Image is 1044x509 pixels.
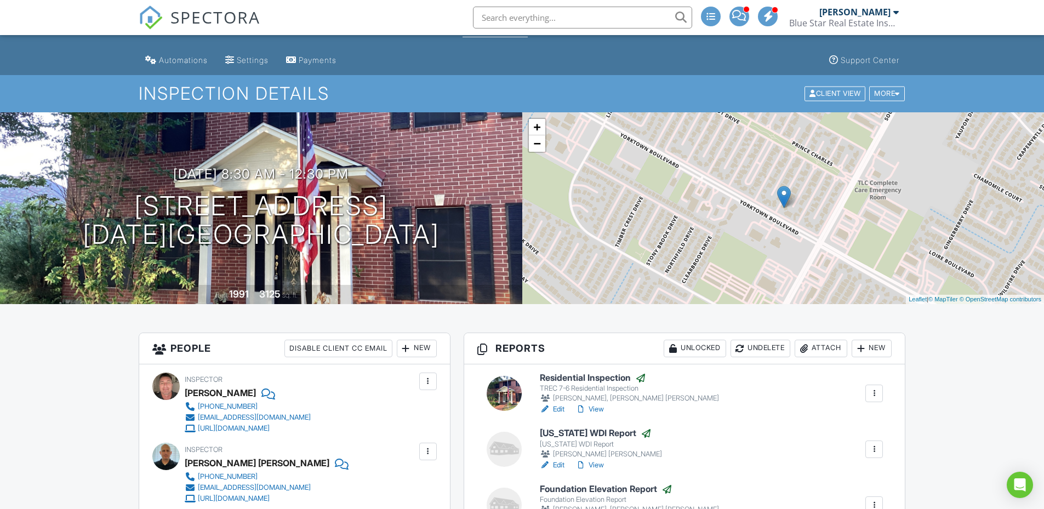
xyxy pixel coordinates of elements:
[185,375,223,384] span: Inspector
[819,7,891,18] div: [PERSON_NAME]
[540,384,719,393] div: TREC 7-6 Residential Inspection
[139,5,163,30] img: The Best Home Inspection Software - Spectora
[198,494,270,503] div: [URL][DOMAIN_NAME]
[803,89,868,97] a: Client View
[299,55,336,65] div: Payments
[825,50,904,71] a: Support Center
[215,291,227,299] span: Built
[185,401,311,412] a: [PHONE_NUMBER]
[259,288,281,300] div: 3125
[473,7,692,28] input: Search everything...
[221,50,273,71] a: Settings
[928,296,958,302] a: © MapTiler
[198,424,270,433] div: [URL][DOMAIN_NAME]
[841,55,899,65] div: Support Center
[795,340,847,357] div: Attach
[170,5,260,28] span: SPECTORA
[852,340,892,357] div: New
[540,440,662,449] div: [US_STATE] WDI Report
[284,340,392,357] div: Disable Client CC Email
[198,402,258,411] div: [PHONE_NUMBER]
[198,472,258,481] div: [PHONE_NUMBER]
[540,373,719,384] h6: Residential Inspection
[139,333,450,364] h3: People
[185,385,256,401] div: [PERSON_NAME]
[540,428,662,460] a: [US_STATE] WDI Report [US_STATE] WDI Report [PERSON_NAME] [PERSON_NAME]
[575,404,604,415] a: View
[540,404,564,415] a: Edit
[540,428,662,439] h6: [US_STATE] WDI Report
[540,460,564,471] a: Edit
[869,87,905,101] div: More
[282,291,298,299] span: sq. ft.
[540,393,719,404] div: [PERSON_NAME], [PERSON_NAME] [PERSON_NAME]
[575,460,604,471] a: View
[789,18,899,28] div: Blue Star Real Estate Inspection Services
[185,445,223,454] span: Inspector
[141,50,212,71] a: Automations (Advanced)
[397,340,437,357] div: New
[282,50,341,71] a: Payments
[159,55,208,65] div: Automations
[139,15,260,38] a: SPECTORA
[529,135,545,152] a: Zoom out
[906,295,1044,304] div: |
[540,373,719,404] a: Residential Inspection TREC 7-6 Residential Inspection [PERSON_NAME], [PERSON_NAME] [PERSON_NAME]
[529,119,545,135] a: Zoom in
[185,455,329,471] div: [PERSON_NAME] [PERSON_NAME]
[540,484,719,495] h6: Foundation Elevation Report
[960,296,1041,302] a: © OpenStreetMap contributors
[83,192,440,250] h1: [STREET_ADDRESS] [DATE][GEOGRAPHIC_DATA]
[185,471,340,482] a: [PHONE_NUMBER]
[664,340,726,357] div: Unlocked
[173,167,349,181] h3: [DATE] 8:30 am - 12:30 pm
[139,84,906,103] h1: Inspection Details
[464,333,905,364] h3: Reports
[185,423,311,434] a: [URL][DOMAIN_NAME]
[1007,472,1033,498] div: Open Intercom Messenger
[909,296,927,302] a: Leaflet
[198,413,311,422] div: [EMAIL_ADDRESS][DOMAIN_NAME]
[185,482,340,493] a: [EMAIL_ADDRESS][DOMAIN_NAME]
[185,412,311,423] a: [EMAIL_ADDRESS][DOMAIN_NAME]
[540,449,662,460] div: [PERSON_NAME] [PERSON_NAME]
[198,483,311,492] div: [EMAIL_ADDRESS][DOMAIN_NAME]
[229,288,249,300] div: 1991
[540,495,719,504] div: Foundation Elevation Report
[805,87,865,101] div: Client View
[731,340,790,357] div: Undelete
[185,493,340,504] a: [URL][DOMAIN_NAME]
[237,55,269,65] div: Settings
